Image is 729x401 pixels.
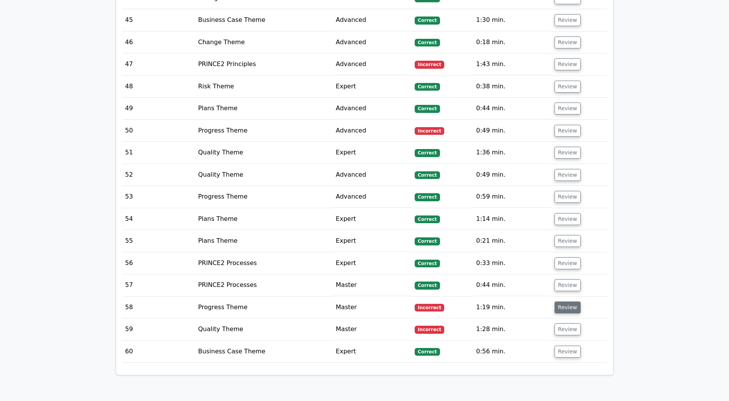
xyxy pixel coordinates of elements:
[333,98,412,119] td: Advanced
[473,230,551,252] td: 0:21 min.
[473,252,551,274] td: 0:33 min.
[122,341,195,363] td: 60
[195,297,332,318] td: Progress Theme
[415,326,444,333] span: Incorrect
[415,61,444,68] span: Incorrect
[195,142,332,164] td: Quality Theme
[195,31,332,53] td: Change Theme
[555,14,581,26] button: Review
[195,98,332,119] td: Plans Theme
[415,39,440,46] span: Correct
[415,193,440,201] span: Correct
[473,274,551,296] td: 0:44 min.
[333,341,412,363] td: Expert
[555,103,581,114] button: Review
[333,274,412,296] td: Master
[333,186,412,208] td: Advanced
[195,76,332,98] td: Risk Theme
[195,318,332,340] td: Quality Theme
[415,17,440,24] span: Correct
[333,208,412,230] td: Expert
[555,302,581,313] button: Review
[122,252,195,274] td: 56
[195,252,332,274] td: PRINCE2 Processes
[555,213,581,225] button: Review
[122,53,195,75] td: 47
[333,9,412,31] td: Advanced
[555,257,581,269] button: Review
[122,208,195,230] td: 54
[415,260,440,267] span: Correct
[333,76,412,98] td: Expert
[415,149,440,157] span: Correct
[415,282,440,289] span: Correct
[195,120,332,142] td: Progress Theme
[195,9,332,31] td: Business Case Theme
[122,142,195,164] td: 51
[122,164,195,186] td: 52
[122,76,195,98] td: 48
[473,208,551,230] td: 1:14 min.
[333,252,412,274] td: Expert
[415,215,440,223] span: Correct
[415,83,440,91] span: Correct
[473,164,551,186] td: 0:49 min.
[333,53,412,75] td: Advanced
[473,9,551,31] td: 1:30 min.
[333,297,412,318] td: Master
[195,164,332,186] td: Quality Theme
[473,186,551,208] td: 0:59 min.
[333,142,412,164] td: Expert
[333,318,412,340] td: Master
[555,58,581,70] button: Review
[333,230,412,252] td: Expert
[555,169,581,181] button: Review
[555,147,581,159] button: Review
[473,53,551,75] td: 1:43 min.
[555,81,581,93] button: Review
[555,191,581,203] button: Review
[122,297,195,318] td: 58
[473,142,551,164] td: 1:36 min.
[473,318,551,340] td: 1:28 min.
[555,125,581,137] button: Review
[473,76,551,98] td: 0:38 min.
[195,341,332,363] td: Business Case Theme
[555,235,581,247] button: Review
[415,237,440,245] span: Correct
[415,105,440,113] span: Correct
[333,31,412,53] td: Advanced
[195,208,332,230] td: Plans Theme
[473,341,551,363] td: 0:56 min.
[415,348,440,356] span: Correct
[195,53,332,75] td: PRINCE2 Principles
[473,98,551,119] td: 0:44 min.
[555,36,581,48] button: Review
[122,274,195,296] td: 57
[555,323,581,335] button: Review
[122,186,195,208] td: 53
[333,164,412,186] td: Advanced
[473,120,551,142] td: 0:49 min.
[122,98,195,119] td: 49
[122,230,195,252] td: 55
[195,186,332,208] td: Progress Theme
[555,346,581,358] button: Review
[122,318,195,340] td: 59
[122,9,195,31] td: 45
[555,279,581,291] button: Review
[333,120,412,142] td: Advanced
[122,120,195,142] td: 50
[473,297,551,318] td: 1:19 min.
[415,171,440,179] span: Correct
[122,31,195,53] td: 46
[415,304,444,312] span: Incorrect
[415,127,444,135] span: Incorrect
[473,31,551,53] td: 0:18 min.
[195,274,332,296] td: PRINCE2 Processes
[195,230,332,252] td: Plans Theme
